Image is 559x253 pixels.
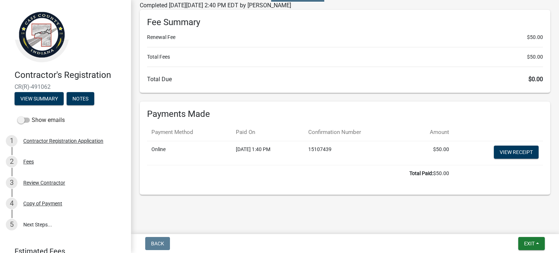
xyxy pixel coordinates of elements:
button: Back [145,237,170,250]
td: Online [147,141,231,165]
td: $50.00 [147,165,453,182]
div: 4 [6,198,17,209]
h4: Contractor's Registration [15,70,125,80]
div: Review Contractor [23,180,65,185]
th: Confirmation Number [304,124,407,141]
span: $50.00 [527,33,543,41]
wm-modal-confirm: Summary [15,96,64,102]
div: 5 [6,219,17,230]
span: $0.00 [528,76,543,83]
th: Paid On [231,124,304,141]
span: $50.00 [527,53,543,61]
img: Cass County, Indiana [15,8,69,62]
wm-modal-confirm: Notes [67,96,94,102]
span: CR(R)-491062 [15,83,116,90]
label: Show emails [17,116,65,124]
th: Amount [407,124,454,141]
div: Contractor Registration Application [23,138,103,143]
button: View Summary [15,92,64,105]
h6: Total Due [147,76,543,83]
th: Payment Method [147,124,231,141]
span: Back [151,241,164,246]
td: 15107439 [304,141,407,165]
span: Exit [524,241,535,246]
div: 3 [6,177,17,189]
div: Copy of Payment [23,201,62,206]
button: Exit [518,237,545,250]
li: Renewal Fee [147,33,543,41]
span: Completed [DATE][DATE] 2:40 PM EDT by [PERSON_NAME] [140,2,291,9]
b: Total Paid: [409,170,433,176]
div: 1 [6,135,17,147]
div: 2 [6,156,17,167]
h6: Fee Summary [147,17,543,28]
li: Total Fees [147,53,543,61]
div: Fees [23,159,34,164]
h6: Payments Made [147,109,543,119]
td: $50.00 [407,141,454,165]
a: View receipt [494,146,539,159]
button: Notes [67,92,94,105]
td: [DATE] 1:40 PM [231,141,304,165]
